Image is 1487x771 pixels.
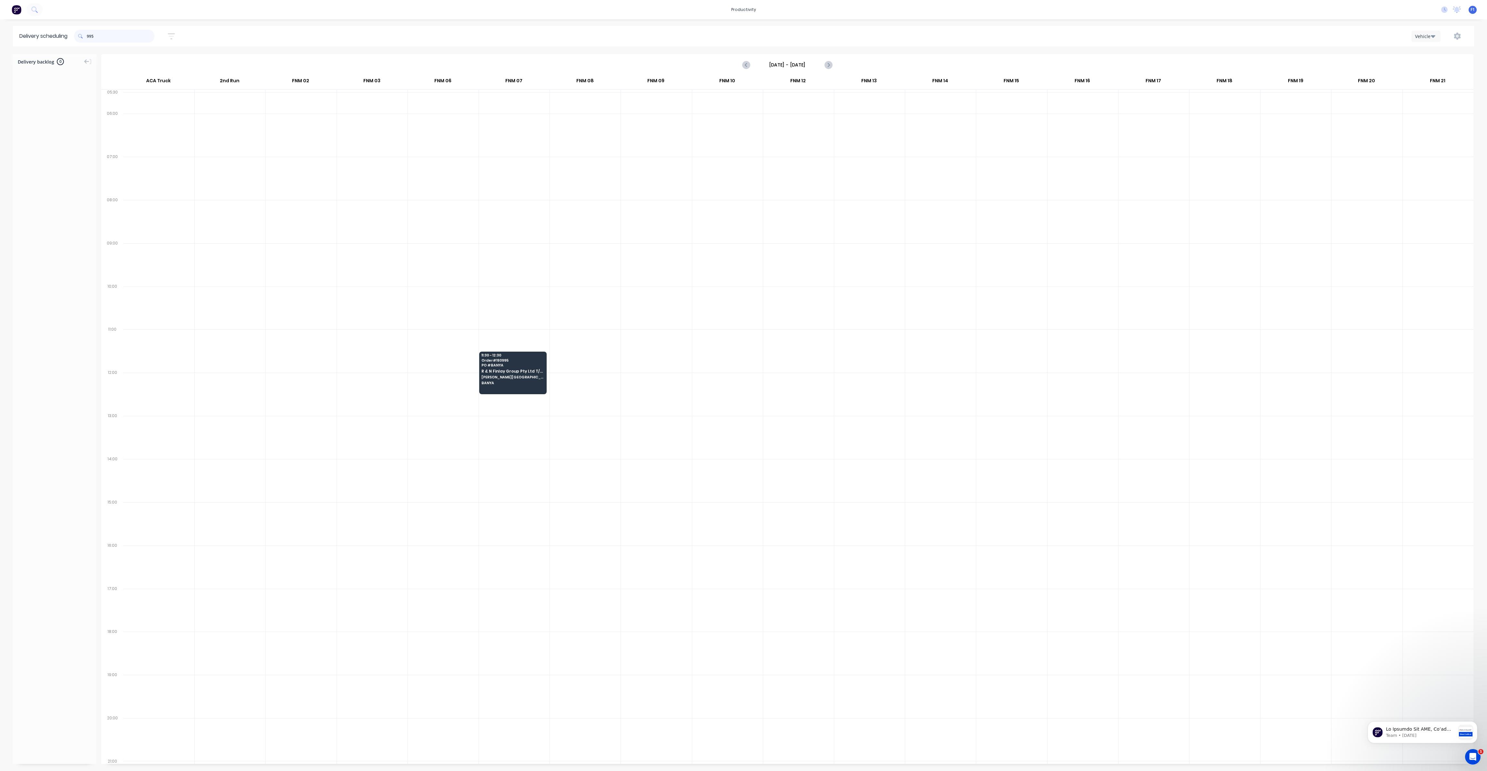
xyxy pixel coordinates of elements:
span: Lo Ipsumdo Sit AME, Co’ad elitse doe temp incididu utlabor etdolorem al enim admi veniamqu nos ex... [28,18,97,389]
p: Message from Team, sent 2w ago [28,24,98,30]
span: PO # BANYA [481,363,544,367]
div: 2nd Run [194,75,265,89]
span: Order # 193995 [481,358,544,362]
div: 20:00 [101,714,123,757]
div: FNM 13 [834,75,905,89]
div: FNM 08 [550,75,620,89]
div: FNM 16 [1047,75,1118,89]
div: FNM 14 [905,75,976,89]
div: FNM 09 [621,75,691,89]
span: 11:30 - 12:30 [481,353,544,357]
img: Factory [12,5,21,15]
span: 1 [1478,749,1483,754]
span: BANYA [481,381,544,385]
div: Delivery scheduling [13,26,74,46]
div: FNM 10 [692,75,762,89]
div: 14:00 [101,455,123,498]
span: F1 [1471,7,1475,13]
div: 07:00 [101,153,123,196]
div: 09:00 [101,239,123,283]
div: FNM 20 [1331,75,1402,89]
div: 12:00 [101,369,123,412]
div: 17:00 [101,585,123,628]
button: Vehicle [1411,31,1441,42]
div: Vehicle [1415,33,1434,40]
div: 18:00 [101,628,123,671]
iframe: Intercom notifications message [1358,708,1487,754]
div: 21:00 [101,757,123,765]
div: FNM 07 [479,75,549,89]
div: 06:00 [101,110,123,153]
input: Search for orders [87,30,155,43]
div: 11:00 [101,325,123,369]
div: 15:00 [101,498,123,542]
div: 10:00 [101,283,123,326]
div: 13:00 [101,412,123,455]
div: productivity [728,5,759,15]
span: 0 [57,58,64,65]
div: FNM 12 [763,75,834,89]
div: FNM 21 [1402,75,1473,89]
div: FNM 03 [336,75,407,89]
div: FNM 17 [1118,75,1189,89]
div: FNM 15 [976,75,1047,89]
div: 08:00 [101,196,123,239]
span: [PERSON_NAME][GEOGRAPHIC_DATA] - APGC CONSTRUCTION - FIRST GATE ON RIGHT [481,375,544,379]
iframe: Intercom live chat [1465,749,1481,765]
span: R & N Finlay Group Pty Ltd T/as Sustainable [481,369,544,373]
div: 05:30 [101,88,123,110]
span: Delivery backlog [18,58,54,65]
div: FNM 02 [265,75,336,89]
div: ACA Truck [123,75,194,89]
div: 16:00 [101,542,123,585]
div: 19:00 [101,671,123,714]
div: FNM 06 [408,75,478,89]
div: FNM 19 [1260,75,1331,89]
div: FNM 18 [1189,75,1260,89]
